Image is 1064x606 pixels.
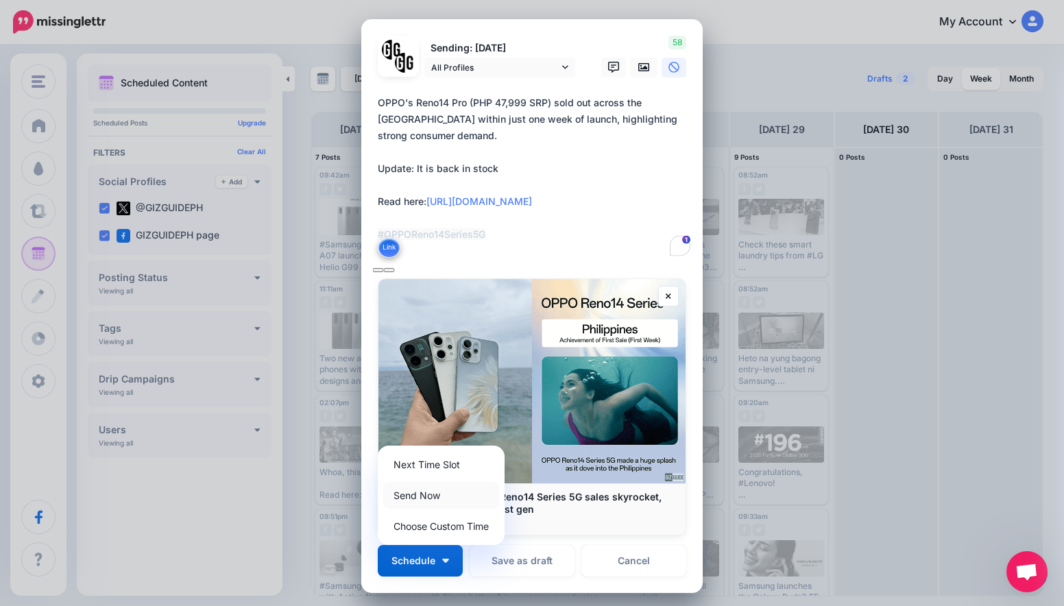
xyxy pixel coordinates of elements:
img: JT5sWCfR-79925.png [395,53,415,73]
span: Schedule [391,556,435,566]
a: Send Now [383,482,499,509]
p: Sending: [DATE] [424,40,575,56]
div: OPPO's Reno14 Pro (PHP 47,999 SRP) sold out across the [GEOGRAPHIC_DATA] within just one week of ... [378,95,693,243]
span: All Profiles [431,60,559,75]
button: Save as draft [470,545,575,577]
p: [DOMAIN_NAME] [392,516,672,528]
a: Choose Custom Time [383,513,499,540]
span: 58 [668,36,686,49]
img: First Week Sale: OPPO Reno14 Series 5G sales skyrocket, double sales in PH vs last gen [378,279,686,483]
a: Next Time Slot [383,451,499,478]
a: All Profiles [424,58,575,77]
img: arrow-down-white.png [442,559,449,563]
textarea: To enrich screen reader interactions, please activate Accessibility in Grammarly extension settings [378,95,693,259]
button: Link [378,237,400,258]
a: Cancel [581,545,686,577]
button: Schedule [378,545,463,577]
div: Schedule [378,446,505,545]
b: First Week Sale: OPPO Reno14 Series 5G sales skyrocket, double sales in PH vs last gen [392,491,662,515]
img: 353459792_649996473822713_4483302954317148903_n-bsa138318.png [382,40,402,60]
